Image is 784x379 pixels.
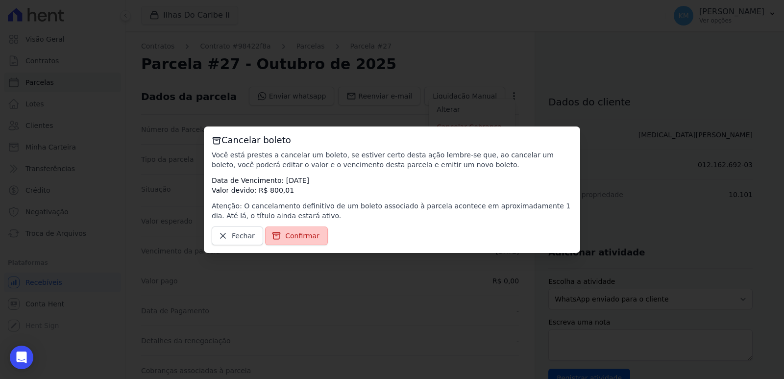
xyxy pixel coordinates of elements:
p: Data de Vencimento: [DATE] Valor devido: R$ 800,01 [212,176,572,195]
p: Você está prestes a cancelar um boleto, se estiver certo desta ação lembre-se que, ao cancelar um... [212,150,572,170]
a: Fechar [212,227,263,245]
div: Open Intercom Messenger [10,346,33,369]
span: Confirmar [285,231,319,241]
a: Confirmar [265,227,328,245]
h3: Cancelar boleto [212,134,572,146]
p: Atenção: O cancelamento definitivo de um boleto associado à parcela acontece em aproximadamente 1... [212,201,572,221]
span: Fechar [232,231,255,241]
